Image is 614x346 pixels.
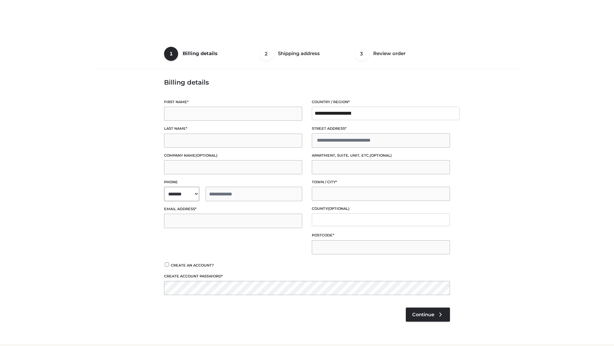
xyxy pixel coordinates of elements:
span: (optional) [370,153,392,158]
label: First name [164,99,302,105]
span: (optional) [327,206,350,211]
span: Continue [412,312,434,317]
span: Create an account? [171,263,214,268]
label: Phone [164,179,302,185]
span: Review order [373,50,405,56]
label: Last name [164,126,302,132]
span: 1 [164,47,178,61]
label: Town / City [312,179,450,185]
label: Street address [312,126,450,132]
input: Create an account? [164,262,170,267]
label: Create account password [164,273,450,279]
label: Email address [164,206,302,212]
span: 2 [259,47,273,61]
span: Billing details [183,50,217,56]
span: (optional) [195,153,217,158]
span: 3 [355,47,369,61]
label: County [312,206,450,212]
label: Apartment, suite, unit, etc. [312,152,450,159]
span: Shipping address [278,50,320,56]
label: Company name [164,152,302,159]
a: Continue [406,308,450,322]
label: Postcode [312,232,450,238]
label: Country / Region [312,99,450,105]
h3: Billing details [164,78,450,86]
